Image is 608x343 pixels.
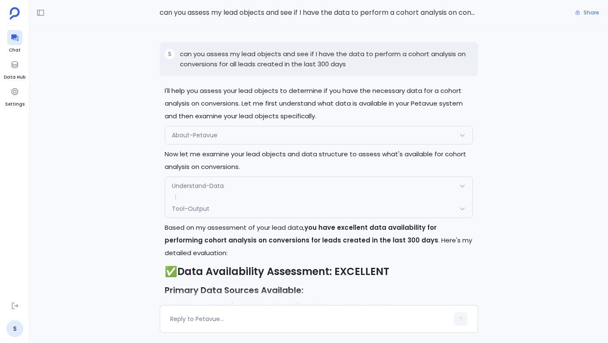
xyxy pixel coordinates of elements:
h2: ✅ [165,264,473,279]
a: Chat [7,30,22,54]
span: Share [584,9,599,16]
span: Chat [7,47,22,54]
span: S [168,51,171,57]
span: About-Petavue [172,131,217,139]
a: S [6,320,23,337]
span: can you assess my lead objects and see if I have the data to perform a cohort analysis on convers... [160,7,478,18]
p: Now let me examine your lead objects and data structure to assess what's available for cohort ana... [165,148,473,173]
p: can you assess my lead objects and see if I have the data to perform a cohort analysis on convers... [180,49,473,69]
p: Based on my assessment of your lead data, . Here's my detailed evaluation: [165,221,473,259]
button: Share [570,7,604,19]
a: Data Hub [4,57,25,81]
span: Understand-Data [172,182,224,190]
strong: Primary Data Sources Available: [165,284,304,296]
img: petavue logo [10,7,20,20]
span: Tool-Output [172,204,209,213]
p: I'll help you assess your lead objects to determine if you have the necessary data for a cohort a... [165,84,473,122]
span: Data Hub [4,74,25,81]
a: Settings [5,84,24,108]
strong: Data Availability Assessment: EXCELLENT [177,264,389,278]
span: Settings [5,101,24,108]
